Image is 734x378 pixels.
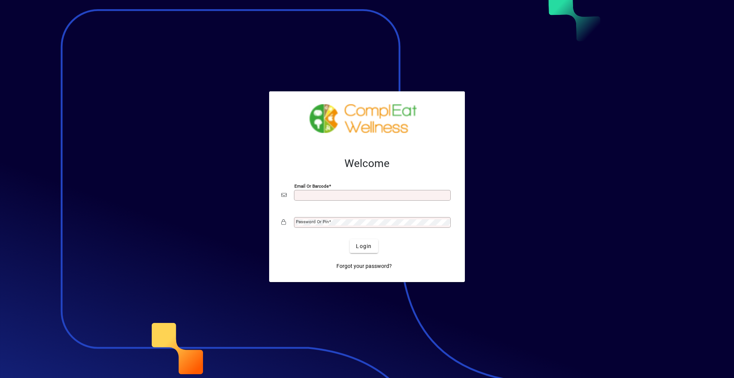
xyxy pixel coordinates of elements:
[294,183,329,189] mat-label: Email or Barcode
[336,262,392,270] span: Forgot your password?
[296,219,329,224] mat-label: Password or Pin
[356,242,372,250] span: Login
[350,239,378,253] button: Login
[333,259,395,273] a: Forgot your password?
[281,157,453,170] h2: Welcome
